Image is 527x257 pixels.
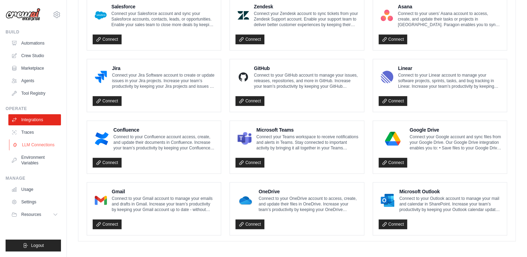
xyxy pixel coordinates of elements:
h4: Linear [398,65,502,72]
a: Connect [379,219,408,229]
a: Connect [235,158,264,168]
a: Agents [8,75,61,86]
button: Logout [6,240,61,251]
div: Build [6,29,61,35]
h4: Salesforce [111,3,216,10]
button: Resources [8,209,61,220]
p: Connect to your Confluence account access, create, and update their documents in Confluence. Incr... [114,134,216,151]
h4: Google Drive [410,126,501,133]
a: Connect [379,158,408,168]
a: Traces [8,127,61,138]
img: GitHub Logo [238,70,249,84]
p: Connect to your Linear account to manage your software projects, sprints, tasks, and bug tracking... [398,72,502,89]
a: Settings [8,196,61,208]
img: Google Drive Logo [381,132,405,146]
a: Connect [93,34,122,44]
p: Connect to your OneDrive account to access, create, and update their files in OneDrive. Increase ... [258,196,358,212]
img: Microsoft Outlook Logo [381,193,395,207]
img: Gmail Logo [95,193,107,207]
a: Automations [8,38,61,49]
h4: Confluence [114,126,216,133]
p: Connect your Salesforce account and sync your Salesforce accounts, contacts, leads, or opportunit... [111,11,216,28]
p: Connect your Google account and sync files from your Google Drive. Our Google Drive integration e... [410,134,501,151]
a: Connect [379,96,408,106]
a: Connect [235,34,264,44]
a: Marketplace [8,63,61,74]
img: Salesforce Logo [95,8,107,22]
a: Usage [8,184,61,195]
a: Connect [235,96,264,106]
span: Resources [21,212,41,217]
div: Manage [6,176,61,181]
p: Connect your Teams workspace to receive notifications and alerts in Teams. Stay connected to impo... [256,134,358,151]
img: OneDrive Logo [238,193,254,207]
h4: Microsoft Teams [256,126,358,133]
img: Logo [6,8,40,21]
a: Connect [379,34,408,44]
a: Connect [235,219,264,229]
a: Crew Studio [8,50,61,61]
h4: GitHub [254,65,358,72]
img: Confluence Logo [95,132,109,146]
h4: Gmail [112,188,216,195]
img: Jira Logo [95,70,107,84]
a: Connect [93,219,122,229]
span: Logout [31,243,44,248]
a: Tool Registry [8,88,61,99]
a: Connect [93,96,122,106]
p: Connect to your GitHub account to manage your issues, releases, repositories, and more in GitHub.... [254,72,358,89]
img: Asana Logo [381,8,393,22]
a: LLM Connections [9,139,62,150]
img: Zendesk Logo [238,8,249,22]
p: Connect your Zendesk account to sync tickets from your Zendesk Support account. Enable your suppo... [254,11,358,28]
a: Integrations [8,114,61,125]
a: Connect [93,158,122,168]
img: Linear Logo [381,70,393,84]
h4: Jira [112,65,215,72]
h4: Zendesk [254,3,358,10]
p: Connect to your Outlook account to manage your mail and calendar in SharePoint. Increase your tea... [399,196,501,212]
p: Connect your Jira Software account to create or update issues in your Jira projects. Increase you... [112,72,215,89]
p: Connect to your users’ Asana account to access, create, and update their tasks or projects in [GE... [398,11,501,28]
h4: Microsoft Outlook [399,188,501,195]
img: Microsoft Teams Logo [238,132,251,146]
h4: OneDrive [258,188,358,195]
p: Connect to your Gmail account to manage your emails and drafts in Gmail. Increase your team’s pro... [112,196,216,212]
div: Operate [6,106,61,111]
a: Environment Variables [8,152,61,169]
h4: Asana [398,3,501,10]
